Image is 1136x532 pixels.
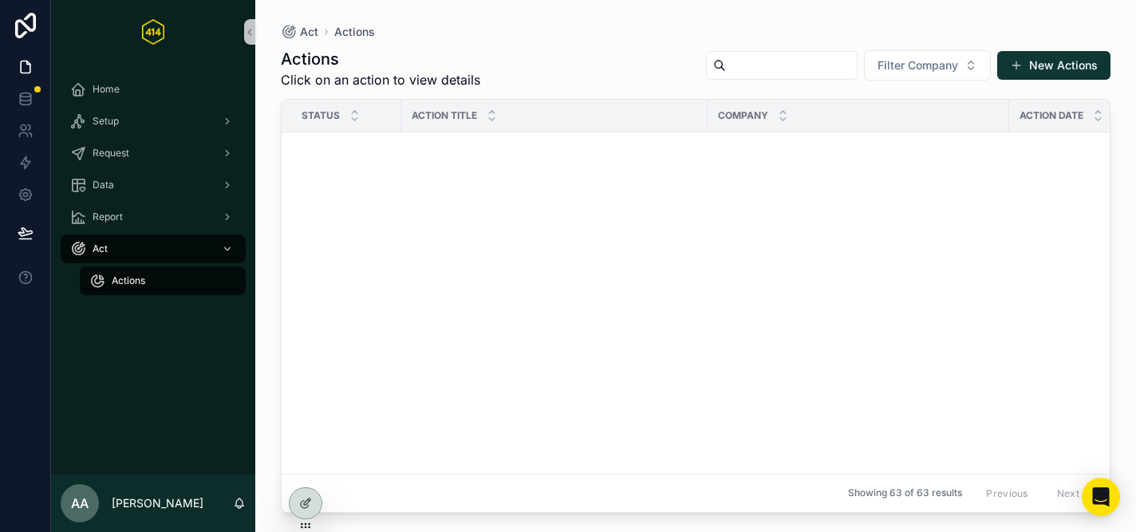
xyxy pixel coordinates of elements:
[61,203,246,231] a: Report
[80,266,246,295] a: Actions
[334,24,375,40] a: Actions
[412,109,477,122] span: Action Title
[61,171,246,199] a: Data
[281,70,480,89] span: Click on an action to view details
[1082,478,1120,516] div: Open Intercom Messenger
[142,19,164,45] img: App logo
[281,24,318,40] a: Act
[281,48,480,70] h1: Actions
[848,487,962,500] span: Showing 63 of 63 results
[300,24,318,40] span: Act
[864,50,991,81] button: Select Button
[93,83,120,96] span: Home
[112,274,145,287] span: Actions
[302,109,340,122] span: Status
[93,242,108,255] span: Act
[51,64,255,316] div: scrollable content
[93,179,114,191] span: Data
[93,147,129,160] span: Request
[71,494,89,513] span: AA
[1020,109,1083,122] span: Action date
[61,234,246,263] a: Act
[61,75,246,104] a: Home
[878,57,958,73] span: Filter Company
[112,495,203,511] p: [PERSON_NAME]
[61,107,246,136] a: Setup
[718,109,768,122] span: Company
[93,211,123,223] span: Report
[997,51,1110,80] button: New Actions
[61,139,246,167] a: Request
[93,115,119,128] span: Setup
